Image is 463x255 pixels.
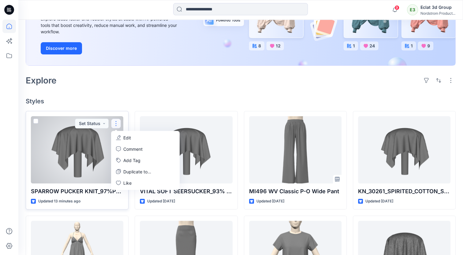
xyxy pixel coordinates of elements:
p: VITAL SOFT SEERSUCKER_93% Recycled Nylon, 7% Spandex_100gsm_C32823-Q [140,187,232,196]
a: SPARROW PUCKER KNIT_97%Polyester 3%Spandex_440gsm_23019 [31,116,123,183]
p: Comment [123,146,143,152]
p: MI496 WV Classic P-O Wide Pant [249,187,342,196]
span: 9 [394,5,399,10]
p: Updated [DATE] [365,198,393,205]
a: VITAL SOFT SEERSUCKER_93% Recycled Nylon, 7% Spandex_100gsm_C32823-Q [140,116,232,183]
p: SPARROW PUCKER KNIT_97%Polyester 3%Spandex_440gsm_23019 [31,187,123,196]
p: Edit [123,135,131,141]
p: Duplicate to... [123,168,151,175]
p: KN_30261_SPIRITED_COTTON_SCUBA_SPIRITED_COTTON_SCUBA_44%_Cotton,_49%_Polyester,_7%_Spandex_320gsm... [358,187,450,196]
div: Nordstrom Product... [420,11,455,16]
button: Discover more [41,42,82,54]
p: Updated [DATE] [256,198,284,205]
p: Updated [DATE] [147,198,175,205]
div: Explore ideas faster and recolor styles at scale with AI-powered tools that boost creativity, red... [41,16,178,35]
div: Eclat 3d Group [420,4,455,11]
h2: Explore [26,76,57,85]
button: Add Tag [112,155,178,166]
a: KN_30261_SPIRITED_COTTON_SCUBA_SPIRITED_COTTON_SCUBA_44%_Cotton,_49%_Polyester,_7%_Spandex_320gsm... [358,116,450,183]
a: Edit [112,132,178,143]
p: Like [123,180,132,186]
div: E3 [407,4,418,15]
p: Updated 13 minutes ago [38,198,80,205]
h4: Styles [26,98,456,105]
a: Discover more [41,42,178,54]
a: MI496 WV Classic P-O Wide Pant [249,116,342,183]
